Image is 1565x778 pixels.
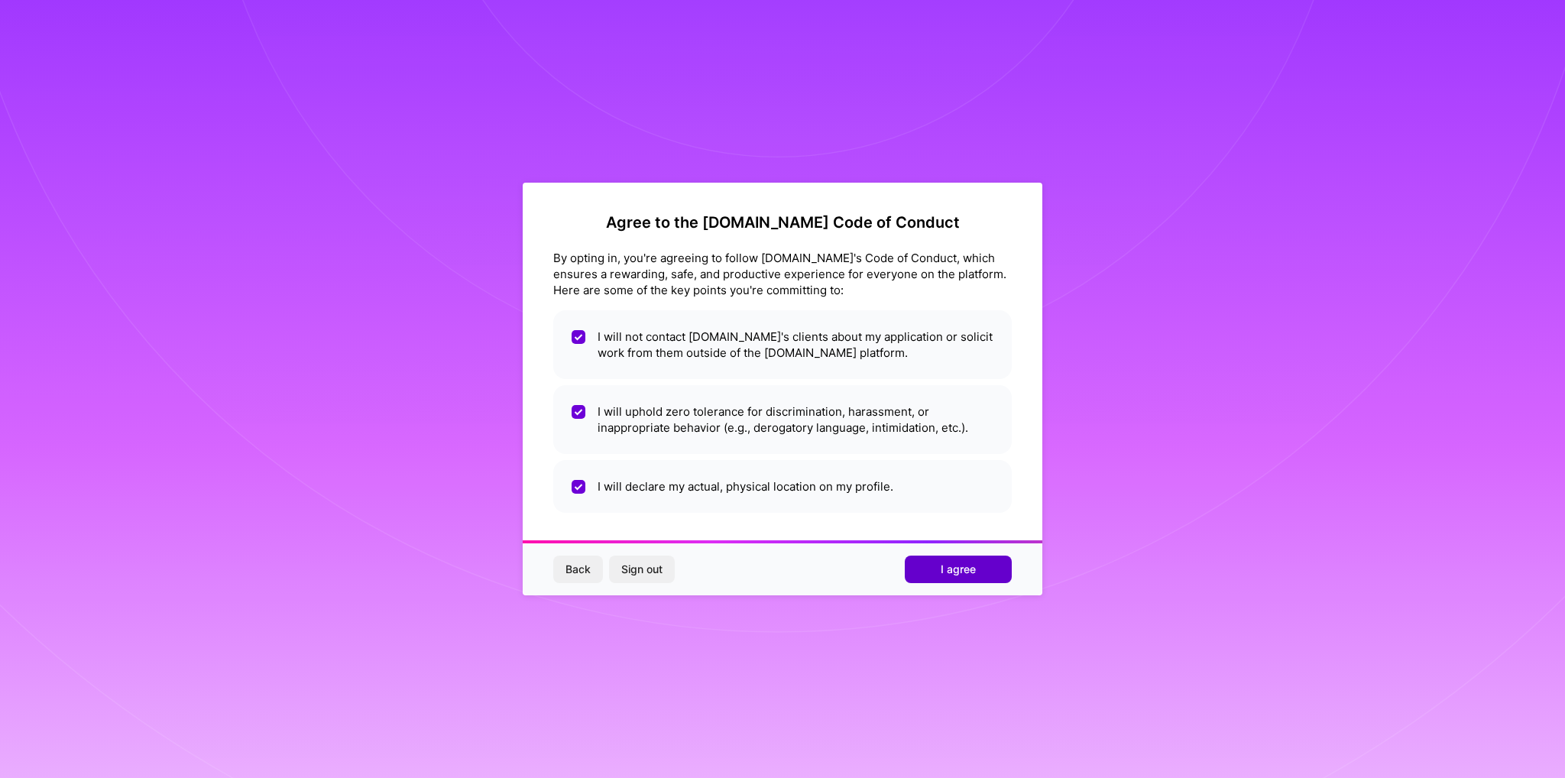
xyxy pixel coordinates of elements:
h2: Agree to the [DOMAIN_NAME] Code of Conduct [553,213,1012,232]
span: I agree [941,562,976,577]
div: By opting in, you're agreeing to follow [DOMAIN_NAME]'s Code of Conduct, which ensures a rewardin... [553,250,1012,298]
li: I will uphold zero tolerance for discrimination, harassment, or inappropriate behavior (e.g., der... [553,385,1012,454]
li: I will not contact [DOMAIN_NAME]'s clients about my application or solicit work from them outside... [553,310,1012,379]
span: Sign out [621,562,663,577]
button: I agree [905,556,1012,583]
li: I will declare my actual, physical location on my profile. [553,460,1012,513]
button: Back [553,556,603,583]
span: Back [565,562,591,577]
button: Sign out [609,556,675,583]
